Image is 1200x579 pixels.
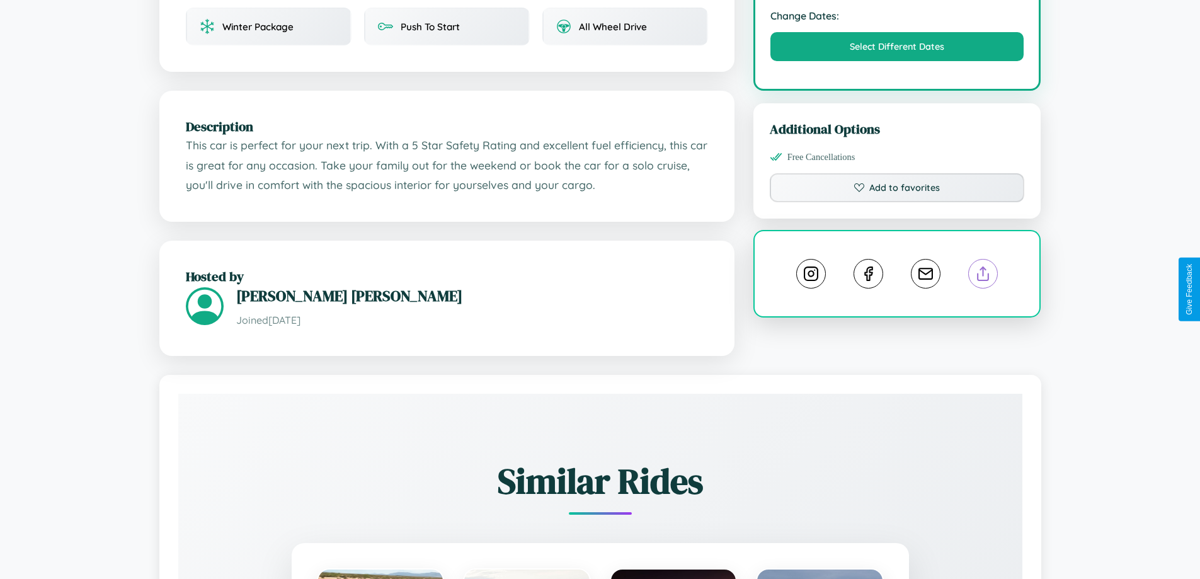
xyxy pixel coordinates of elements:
[186,135,708,195] p: This car is perfect for your next trip. With a 5 Star Safety Rating and excellent fuel efficiency...
[770,173,1025,202] button: Add to favorites
[236,311,708,330] p: Joined [DATE]
[401,21,460,33] span: Push To Start
[579,21,647,33] span: All Wheel Drive
[770,9,1024,22] strong: Change Dates:
[787,152,855,163] span: Free Cancellations
[186,117,708,135] h2: Description
[222,21,294,33] span: Winter Package
[186,267,708,285] h2: Hosted by
[770,32,1024,61] button: Select Different Dates
[236,285,708,306] h3: [PERSON_NAME] [PERSON_NAME]
[1185,264,1194,315] div: Give Feedback
[222,457,978,505] h2: Similar Rides
[770,120,1025,138] h3: Additional Options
